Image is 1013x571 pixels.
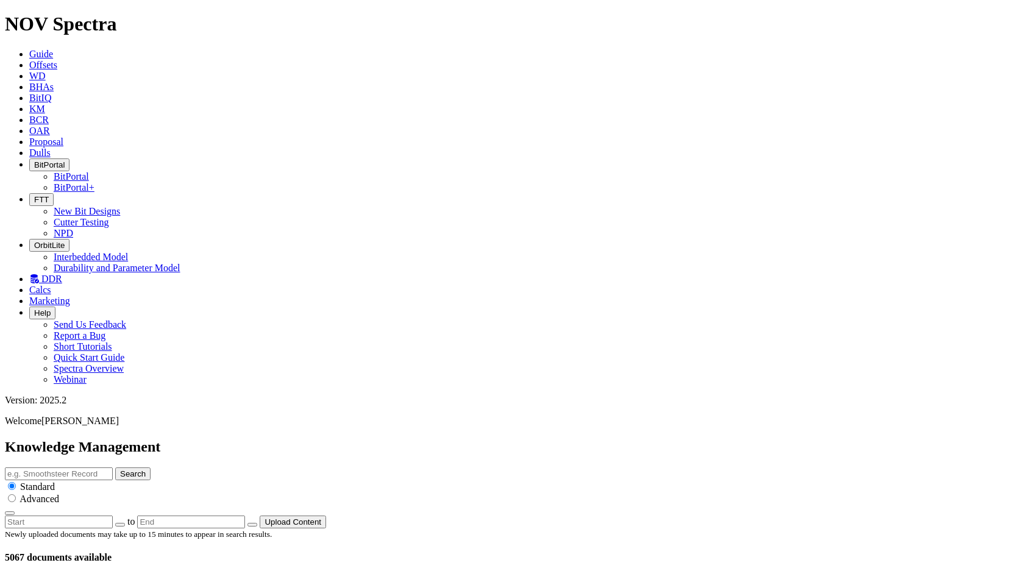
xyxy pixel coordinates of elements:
[54,363,124,374] a: Spectra Overview
[29,104,45,114] a: KM
[5,395,1008,406] div: Version: 2025.2
[29,296,70,306] a: Marketing
[5,13,1008,35] h1: NOV Spectra
[41,274,62,284] span: DDR
[34,195,49,204] span: FTT
[29,147,51,158] a: Dulls
[54,341,112,352] a: Short Tutorials
[137,516,245,528] input: End
[54,217,109,227] a: Cutter Testing
[5,516,113,528] input: Start
[115,467,151,480] button: Search
[29,239,69,252] button: OrbitLite
[29,71,46,81] a: WD
[29,307,55,319] button: Help
[54,352,124,363] a: Quick Start Guide
[127,516,135,527] span: to
[5,530,272,539] small: Newly uploaded documents may take up to 15 minutes to appear in search results.
[20,481,55,492] span: Standard
[41,416,119,426] span: [PERSON_NAME]
[54,263,180,273] a: Durability and Parameter Model
[29,137,63,147] a: Proposal
[29,285,51,295] a: Calcs
[5,416,1008,427] p: Welcome
[34,241,65,250] span: OrbitLite
[34,308,51,317] span: Help
[54,374,87,385] a: Webinar
[260,516,326,528] button: Upload Content
[54,171,89,182] a: BitPortal
[29,274,62,284] a: DDR
[29,115,49,125] a: BCR
[29,82,54,92] a: BHAs
[29,193,54,206] button: FTT
[5,439,1008,455] h2: Knowledge Management
[5,552,1008,563] h4: 5067 documents available
[29,49,53,59] a: Guide
[54,206,120,216] a: New Bit Designs
[29,60,57,70] a: Offsets
[34,160,65,169] span: BitPortal
[54,228,73,238] a: NPD
[54,182,94,193] a: BitPortal+
[29,126,50,136] a: OAR
[5,467,113,480] input: e.g. Smoothsteer Record
[54,252,128,262] a: Interbedded Model
[54,319,126,330] a: Send Us Feedback
[20,494,59,504] span: Advanced
[29,93,51,103] a: BitIQ
[29,158,69,171] button: BitPortal
[54,330,105,341] a: Report a Bug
